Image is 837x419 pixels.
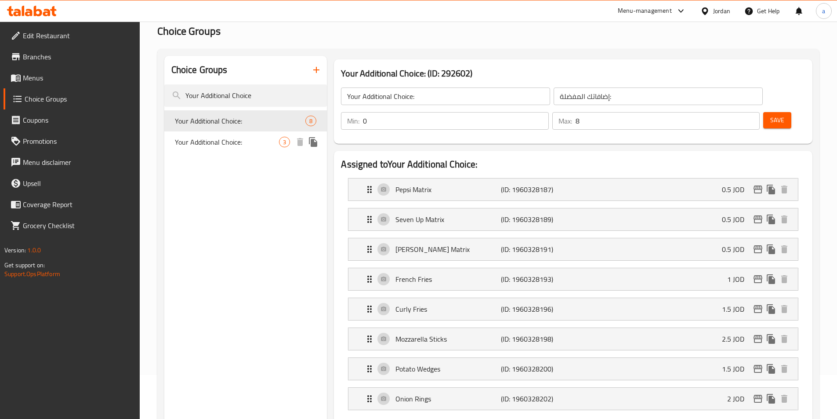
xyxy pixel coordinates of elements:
[348,358,798,380] div: Expand
[501,364,571,374] p: (ID: 1960328200)
[23,220,133,231] span: Grocery Checklist
[751,183,765,196] button: edit
[765,213,778,226] button: duplicate
[157,21,221,41] span: Choice Groups
[341,354,805,384] li: Expand
[348,328,798,350] div: Expand
[23,199,133,210] span: Coverage Report
[395,334,500,344] p: Mozzarella Sticks
[778,392,791,405] button: delete
[751,243,765,256] button: edit
[722,334,751,344] p: 2.5 JOD
[4,88,140,109] a: Choice Groups
[713,6,730,16] div: Jordan
[751,273,765,286] button: edit
[778,243,791,256] button: delete
[341,175,805,204] li: Expand
[395,393,500,404] p: Onion Rings
[341,66,805,80] h3: Your Additional Choice: (ID: 292602)
[348,298,798,320] div: Expand
[501,393,571,404] p: (ID: 1960328202)
[501,244,571,255] p: (ID: 1960328191)
[341,204,805,234] li: Expand
[4,25,140,46] a: Edit Restaurant
[765,332,778,346] button: duplicate
[341,324,805,354] li: Expand
[4,244,26,256] span: Version:
[727,274,751,284] p: 1 JOD
[778,183,791,196] button: delete
[751,302,765,316] button: edit
[722,184,751,195] p: 0.5 JOD
[341,264,805,294] li: Expand
[4,152,140,173] a: Menu disclaimer
[4,131,140,152] a: Promotions
[4,215,140,236] a: Grocery Checklist
[341,384,805,414] li: Expand
[501,184,571,195] p: (ID: 1960328187)
[348,238,798,260] div: Expand
[501,274,571,284] p: (ID: 1960328193)
[23,51,133,62] span: Branches
[164,110,327,131] div: Your Additional Choice:8
[4,46,140,67] a: Branches
[778,332,791,346] button: delete
[778,273,791,286] button: delete
[293,135,307,149] button: delete
[279,138,290,146] span: 3
[23,30,133,41] span: Edit Restaurant
[164,131,327,153] div: Your Additional Choice:3deleteduplicate
[765,243,778,256] button: duplicate
[501,334,571,344] p: (ID: 1960328198)
[722,214,751,225] p: 0.5 JOD
[722,364,751,374] p: 1.5 JOD
[765,362,778,375] button: duplicate
[751,213,765,226] button: edit
[25,94,133,104] span: Choice Groups
[4,173,140,194] a: Upsell
[348,388,798,410] div: Expand
[171,63,228,77] h2: Choice Groups
[348,208,798,230] div: Expand
[778,213,791,226] button: delete
[279,137,290,147] div: Choices
[348,179,798,200] div: Expand
[341,234,805,264] li: Expand
[23,178,133,189] span: Upsell
[306,117,316,125] span: 8
[4,268,60,280] a: Support.OpsPlatform
[765,302,778,316] button: duplicate
[722,304,751,314] p: 1.5 JOD
[822,6,825,16] span: a
[727,393,751,404] p: 2 JOD
[395,274,500,284] p: French Fries
[348,268,798,290] div: Expand
[23,136,133,146] span: Promotions
[395,244,500,255] p: [PERSON_NAME] Matrix
[722,244,751,255] p: 0.5 JOD
[778,362,791,375] button: delete
[765,183,778,196] button: duplicate
[778,302,791,316] button: delete
[618,6,672,16] div: Menu-management
[27,244,41,256] span: 1.0.0
[175,116,306,126] span: Your Additional Choice:
[395,364,500,374] p: Potato Wedges
[341,294,805,324] li: Expand
[501,214,571,225] p: (ID: 1960328189)
[751,332,765,346] button: edit
[395,184,500,195] p: Pepsi Matrix
[763,112,791,128] button: Save
[4,259,45,271] span: Get support on:
[765,273,778,286] button: duplicate
[395,304,500,314] p: Curly Fries
[23,115,133,125] span: Coupons
[558,116,572,126] p: Max:
[751,392,765,405] button: edit
[4,194,140,215] a: Coverage Report
[341,158,805,171] h2: Assigned to Your Additional Choice:
[4,67,140,88] a: Menus
[501,304,571,314] p: (ID: 1960328196)
[395,214,500,225] p: Seven Up Matrix
[305,116,316,126] div: Choices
